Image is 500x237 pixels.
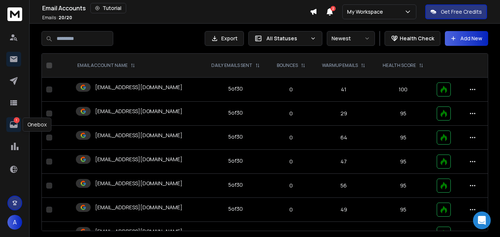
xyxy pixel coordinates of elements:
p: [EMAIL_ADDRESS][DOMAIN_NAME] [95,156,182,163]
div: EMAIL ACCOUNT NAME [77,62,135,68]
p: [EMAIL_ADDRESS][DOMAIN_NAME] [95,180,182,187]
p: [EMAIL_ADDRESS][DOMAIN_NAME] [95,84,182,91]
button: Export [205,31,244,46]
p: My Workspace [347,8,386,16]
td: 95 [374,102,432,126]
div: 5 of 30 [228,181,243,189]
p: 0 [273,110,309,117]
p: 1 [14,117,20,123]
td: 95 [374,174,432,198]
p: Health Check [400,35,434,42]
td: 41 [313,78,374,102]
p: [EMAIL_ADDRESS][DOMAIN_NAME] [95,108,182,115]
button: Add New [445,31,488,46]
p: 0 [273,86,309,93]
p: All Statuses [266,35,307,42]
button: Newest [327,31,375,46]
div: 5 of 30 [228,85,243,92]
div: Email Accounts [42,3,310,13]
p: WARMUP EMAILS [322,62,358,68]
p: 0 [273,134,309,141]
div: 5 of 30 [228,109,243,116]
td: 64 [313,126,374,150]
td: 47 [313,150,374,174]
p: 0 [273,158,309,165]
button: Tutorial [90,3,126,13]
div: 5 of 30 [228,205,243,213]
p: HEALTH SCORE [383,62,416,68]
td: 29 [313,102,374,126]
div: 5 of 30 [228,133,243,140]
div: Onebox [23,118,51,132]
div: 5 of 30 [228,157,243,165]
p: Get Free Credits [441,8,482,16]
div: Open Intercom Messenger [473,211,491,229]
span: 2 [330,6,336,11]
span: 20 / 20 [58,14,72,21]
button: A [7,215,22,230]
p: Emails : [42,15,72,21]
p: [EMAIL_ADDRESS][DOMAIN_NAME] [95,228,182,235]
p: 0 [273,206,309,213]
p: DAILY EMAILS SENT [211,62,252,68]
p: BOUNCES [277,62,298,68]
td: 100 [374,78,432,102]
td: 95 [374,150,432,174]
div: 5 of 30 [228,229,243,237]
td: 56 [313,174,374,198]
p: 0 [273,182,309,189]
button: Get Free Credits [425,4,487,19]
td: 95 [374,126,432,150]
a: 1 [6,117,21,132]
button: Health Check [385,31,440,46]
td: 95 [374,198,432,222]
p: [EMAIL_ADDRESS][DOMAIN_NAME] [95,132,182,139]
td: 49 [313,198,374,222]
p: [EMAIL_ADDRESS][DOMAIN_NAME] [95,204,182,211]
